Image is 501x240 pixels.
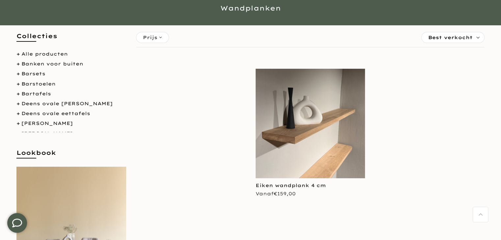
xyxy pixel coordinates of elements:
a: Deens ovale [PERSON_NAME] [21,101,113,107]
iframe: toggle-frame [1,206,34,239]
span: Best verkocht [428,32,473,43]
h5: Collecties [16,32,126,47]
a: Banken voor buiten [21,61,83,67]
a: Eiken wandplank 4 cm [256,182,326,188]
span: Prijs [143,34,157,41]
a: Terug naar boven [473,207,488,222]
a: [PERSON_NAME] [21,120,73,126]
a: Bartafels [21,91,51,97]
a: Barsets [21,71,45,77]
a: Alle producten [21,51,68,57]
h1: Wandplanken [58,5,443,12]
a: Barstoelen [21,81,56,87]
h5: Lookbook [16,149,126,163]
span: Vanaf [256,191,296,197]
span: €159,00 [274,191,296,197]
a: Deens ovale eettafels [21,110,90,116]
label: Sorteren:Best verkocht [422,32,484,43]
img: Eiken wandplank rechte hoek [256,69,365,178]
a: [PERSON_NAME] [21,131,73,136]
